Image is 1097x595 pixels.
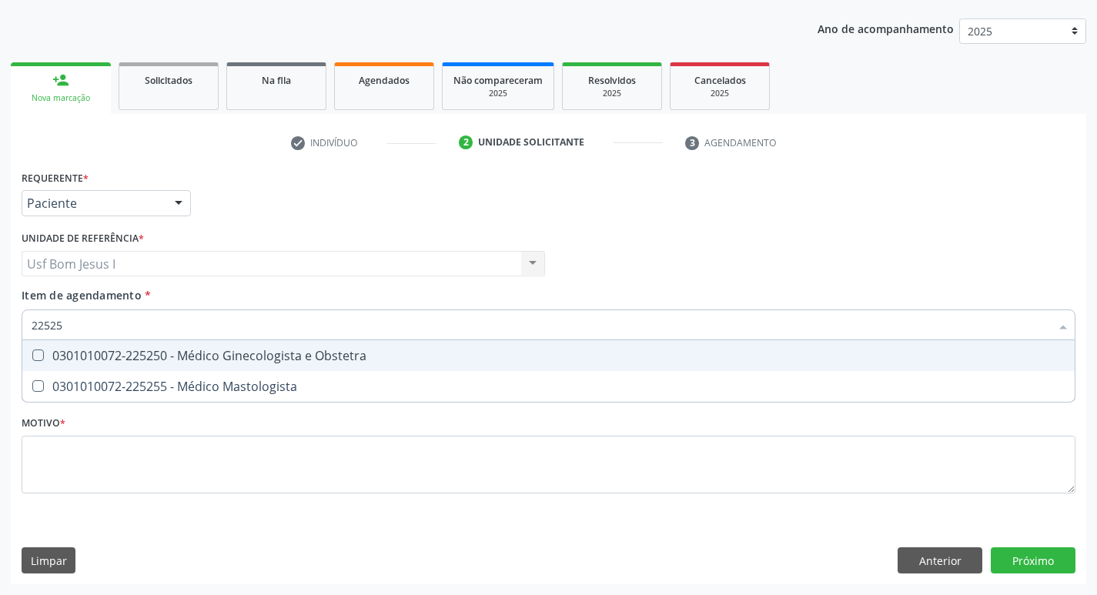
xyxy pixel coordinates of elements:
[27,196,159,211] span: Paciente
[453,74,543,87] span: Não compareceram
[262,74,291,87] span: Na fila
[681,88,758,99] div: 2025
[22,92,100,104] div: Nova marcação
[694,74,746,87] span: Cancelados
[32,380,1065,393] div: 0301010072-225255 - Médico Mastologista
[145,74,192,87] span: Solicitados
[32,309,1050,340] input: Buscar por procedimentos
[453,88,543,99] div: 2025
[459,135,473,149] div: 2
[478,135,584,149] div: Unidade solicitante
[22,547,75,573] button: Limpar
[22,288,142,303] span: Item de agendamento
[22,412,65,436] label: Motivo
[22,227,144,251] label: Unidade de referência
[588,74,636,87] span: Resolvidos
[32,349,1065,362] div: 0301010072-225250 - Médico Ginecologista e Obstetra
[574,88,651,99] div: 2025
[991,547,1075,573] button: Próximo
[818,18,954,38] p: Ano de acompanhamento
[52,72,69,89] div: person_add
[898,547,982,573] button: Anterior
[359,74,410,87] span: Agendados
[22,166,89,190] label: Requerente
